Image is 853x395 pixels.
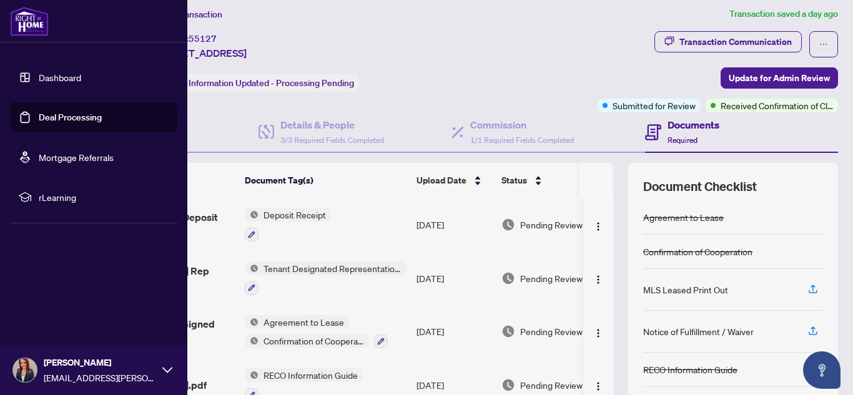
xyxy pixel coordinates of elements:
[245,261,259,275] img: Status Icon
[189,33,217,44] span: 55127
[44,371,156,384] span: [EMAIL_ADDRESS][PERSON_NAME][DOMAIN_NAME]
[259,261,407,275] span: Tenant Designated Representation Agreement
[259,334,369,348] span: Confirmation of Cooperation
[520,324,583,338] span: Pending Review
[245,261,407,295] button: Status IconTenant Designated Representation Agreement
[668,117,719,132] h4: Documents
[245,315,388,349] button: Status IconAgreement to LeaseStatus IconConfirmation of Cooperation
[39,152,114,163] a: Mortgage Referrals
[588,268,608,288] button: Logo
[245,208,259,222] img: Status Icon
[259,368,363,382] span: RECO Information Guide
[643,363,737,376] div: RECO Information Guide
[588,321,608,341] button: Logo
[803,351,841,389] button: Open asap
[729,68,830,88] span: Update for Admin Review
[643,324,754,338] div: Notice of Fulfillment / Waiver
[155,9,222,20] span: View Transaction
[240,163,412,198] th: Document Tag(s)
[588,215,608,235] button: Logo
[729,7,838,21] article: Transaction saved a day ago
[593,328,603,338] img: Logo
[417,173,466,187] span: Upload Date
[412,305,496,359] td: [DATE]
[613,99,696,112] span: Submitted for Review
[593,222,603,232] img: Logo
[593,275,603,285] img: Logo
[245,315,259,329] img: Status Icon
[39,72,81,83] a: Dashboard
[280,135,384,145] span: 3/3 Required Fields Completed
[654,31,802,52] button: Transaction Communication
[721,99,833,112] span: Received Confirmation of Closing
[245,334,259,348] img: Status Icon
[189,77,354,89] span: Information Updated - Processing Pending
[470,135,574,145] span: 1/1 Required Fields Completed
[155,46,247,61] span: [STREET_ADDRESS]
[259,315,349,329] span: Agreement to Lease
[501,173,527,187] span: Status
[643,283,728,296] div: MLS Leased Print Out
[501,324,515,338] img: Document Status
[501,378,515,392] img: Document Status
[593,381,603,391] img: Logo
[819,40,828,49] span: ellipsis
[10,6,49,36] img: logo
[412,198,496,251] td: [DATE]
[679,32,792,52] div: Transaction Communication
[39,190,169,204] span: rLearning
[643,178,757,195] span: Document Checklist
[245,208,331,241] button: Status IconDeposit Receipt
[501,271,515,285] img: Document Status
[470,117,574,132] h4: Commission
[412,163,496,198] th: Upload Date
[44,356,156,369] span: [PERSON_NAME]
[412,251,496,305] td: [DATE]
[245,368,259,382] img: Status Icon
[668,135,698,145] span: Required
[520,378,583,392] span: Pending Review
[259,208,331,222] span: Deposit Receipt
[588,375,608,395] button: Logo
[721,67,838,89] button: Update for Admin Review
[496,163,603,198] th: Status
[280,117,384,132] h4: Details & People
[520,271,583,285] span: Pending Review
[13,358,37,382] img: Profile Icon
[39,112,102,123] a: Deal Processing
[520,218,583,232] span: Pending Review
[155,74,359,91] div: Status:
[643,210,724,224] div: Agreement to Lease
[643,245,752,258] div: Confirmation of Cooperation
[501,218,515,232] img: Document Status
